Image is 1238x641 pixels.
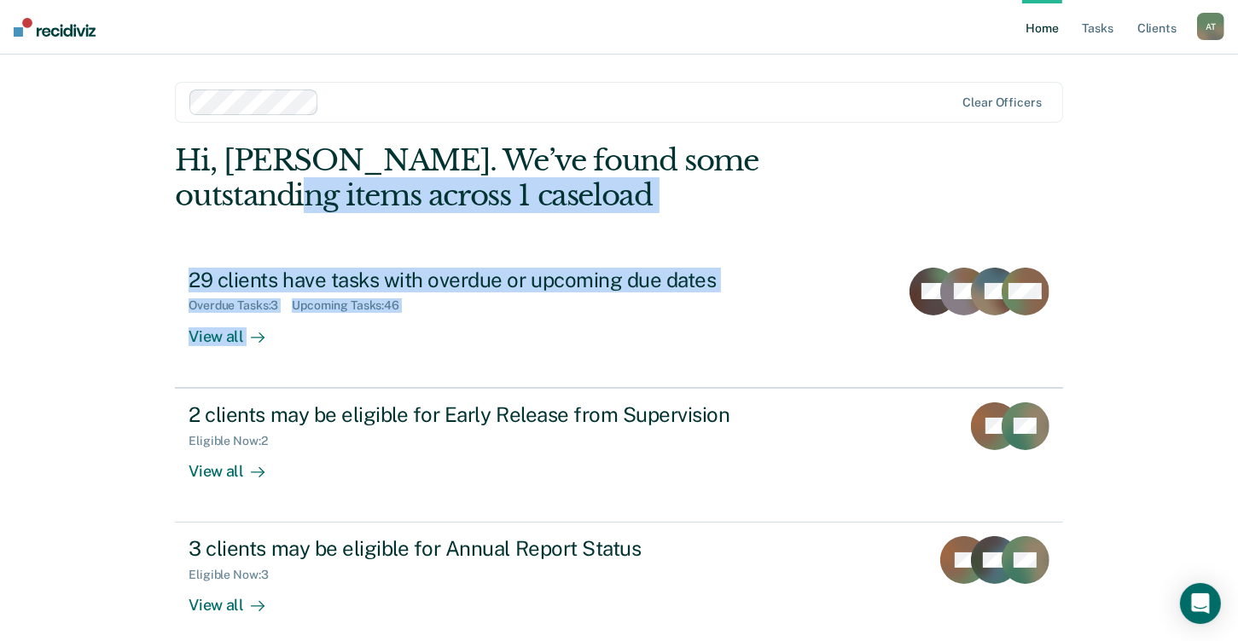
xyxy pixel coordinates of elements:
div: 3 clients may be eligible for Annual Report Status [189,536,788,561]
div: Upcoming Tasks : 46 [292,298,413,313]
div: Eligible Now : 3 [189,568,282,582]
img: Recidiviz [14,18,96,37]
div: View all [189,313,284,346]
div: View all [189,448,284,481]
div: Overdue Tasks : 3 [189,298,292,313]
a: 2 clients may be eligible for Early Release from SupervisionEligible Now:2View all [175,388,1062,523]
div: View all [189,582,284,615]
div: Eligible Now : 2 [189,434,281,448]
a: 29 clients have tasks with overdue or upcoming due datesOverdue Tasks:3Upcoming Tasks:46View all [175,254,1062,388]
div: 2 clients may be eligible for Early Release from Supervision [189,402,788,427]
div: Open Intercom Messenger [1180,583,1221,624]
div: Hi, [PERSON_NAME]. We’ve found some outstanding items across 1 caseload [175,143,885,213]
div: Clear officers [963,95,1042,110]
button: AT [1197,13,1224,40]
div: A T [1197,13,1224,40]
div: 29 clients have tasks with overdue or upcoming due dates [189,268,788,292]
